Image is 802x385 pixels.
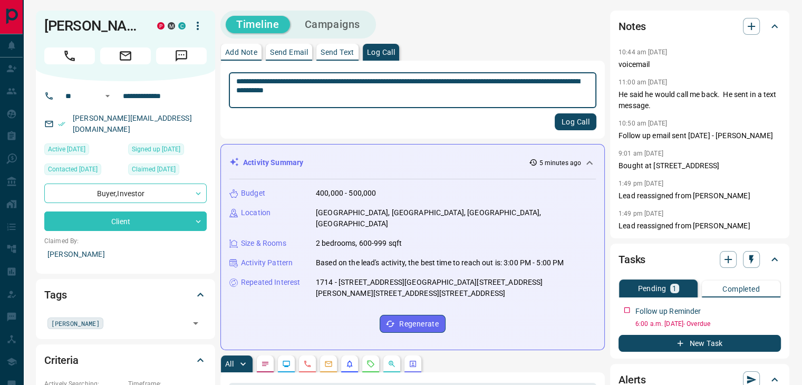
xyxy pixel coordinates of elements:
[619,247,781,272] div: Tasks
[51,318,100,329] span: [PERSON_NAME]
[619,49,667,56] p: 10:44 am [DATE]
[73,114,192,133] a: [PERSON_NAME][EMAIL_ADDRESS][DOMAIN_NAME]
[44,352,79,369] h2: Criteria
[619,251,645,268] h2: Tasks
[168,22,175,30] div: mrloft.ca
[619,120,667,127] p: 10:50 am [DATE]
[619,150,663,157] p: 9:01 am [DATE]
[619,335,781,352] button: New Task
[58,120,65,128] svg: Email Verified
[388,360,396,368] svg: Opportunities
[619,59,781,70] p: voicemail
[156,47,207,64] span: Message
[270,49,308,56] p: Send Email
[619,130,781,141] p: Follow up email sent [DATE] - [PERSON_NAME]
[243,157,303,168] p: Activity Summary
[316,277,596,299] p: 1714 - [STREET_ADDRESS][GEOGRAPHIC_DATA][STREET_ADDRESS][PERSON_NAME][STREET_ADDRESS][STREET_ADDR...
[44,282,207,307] div: Tags
[132,164,176,175] span: Claimed [DATE]
[188,316,203,331] button: Open
[316,257,564,268] p: Based on the lead's activity, the best time to reach out is: 3:00 PM - 5:00 PM
[44,246,207,263] p: [PERSON_NAME]
[722,285,760,293] p: Completed
[44,286,66,303] h2: Tags
[294,16,371,33] button: Campaigns
[132,144,180,155] span: Signed up [DATE]
[619,160,781,171] p: Bought at [STREET_ADDRESS]
[157,22,165,30] div: property.ca
[380,315,446,333] button: Regenerate
[316,207,596,229] p: [GEOGRAPHIC_DATA], [GEOGRAPHIC_DATA], [GEOGRAPHIC_DATA], [GEOGRAPHIC_DATA]
[619,190,781,201] p: Lead reassigned from [PERSON_NAME]
[672,285,677,292] p: 1
[241,207,270,218] p: Location
[303,360,312,368] svg: Calls
[44,236,207,246] p: Claimed By:
[241,257,293,268] p: Activity Pattern
[619,14,781,39] div: Notes
[128,143,207,158] div: Wed May 24 2017
[635,306,701,317] p: Follow up Reminder
[48,164,98,175] span: Contacted [DATE]
[619,180,663,187] p: 1:49 pm [DATE]
[619,18,646,35] h2: Notes
[409,360,417,368] svg: Agent Actions
[282,360,291,368] svg: Lead Browsing Activity
[316,188,376,199] p: 400,000 - 500,000
[367,49,395,56] p: Log Call
[229,153,596,172] div: Activity Summary5 minutes ago
[316,238,402,249] p: 2 bedrooms, 600-999 sqft
[241,188,265,199] p: Budget
[225,49,257,56] p: Add Note
[321,49,354,56] p: Send Text
[44,143,123,158] div: Fri Aug 15 2025
[225,360,234,368] p: All
[44,47,95,64] span: Call
[555,113,596,130] button: Log Call
[44,348,207,373] div: Criteria
[44,17,141,34] h1: [PERSON_NAME]
[226,16,290,33] button: Timeline
[128,163,207,178] div: Thu Jan 04 2018
[324,360,333,368] svg: Emails
[241,238,286,249] p: Size & Rooms
[345,360,354,368] svg: Listing Alerts
[100,47,151,64] span: Email
[101,90,114,102] button: Open
[44,211,207,231] div: Client
[48,144,85,155] span: Active [DATE]
[539,158,581,168] p: 5 minutes ago
[261,360,269,368] svg: Notes
[635,319,781,329] p: 6:00 a.m. [DATE] - Overdue
[619,89,781,111] p: He said he would call me back. He sent in a text message.
[178,22,186,30] div: condos.ca
[366,360,375,368] svg: Requests
[44,184,207,203] div: Buyer , Investor
[619,210,663,217] p: 1:49 pm [DATE]
[241,277,300,288] p: Repeated Interest
[44,163,123,178] div: Wed Aug 06 2025
[619,79,667,86] p: 11:00 am [DATE]
[637,285,666,292] p: Pending
[619,220,781,232] p: Lead reassigned from [PERSON_NAME]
